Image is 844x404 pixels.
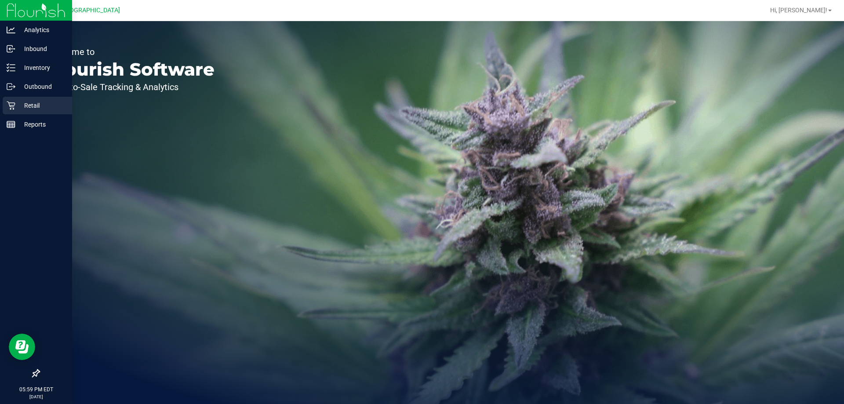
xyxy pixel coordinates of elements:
[15,44,68,54] p: Inbound
[7,25,15,34] inline-svg: Analytics
[15,119,68,130] p: Reports
[15,25,68,35] p: Analytics
[7,82,15,91] inline-svg: Outbound
[15,62,68,73] p: Inventory
[15,100,68,111] p: Retail
[7,120,15,129] inline-svg: Reports
[7,44,15,53] inline-svg: Inbound
[4,393,68,400] p: [DATE]
[4,386,68,393] p: 05:59 PM EDT
[7,101,15,110] inline-svg: Retail
[770,7,827,14] span: Hi, [PERSON_NAME]!
[60,7,120,14] span: [GEOGRAPHIC_DATA]
[15,81,68,92] p: Outbound
[47,83,215,91] p: Seed-to-Sale Tracking & Analytics
[47,61,215,78] p: Flourish Software
[7,63,15,72] inline-svg: Inventory
[47,47,215,56] p: Welcome to
[9,334,35,360] iframe: Resource center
